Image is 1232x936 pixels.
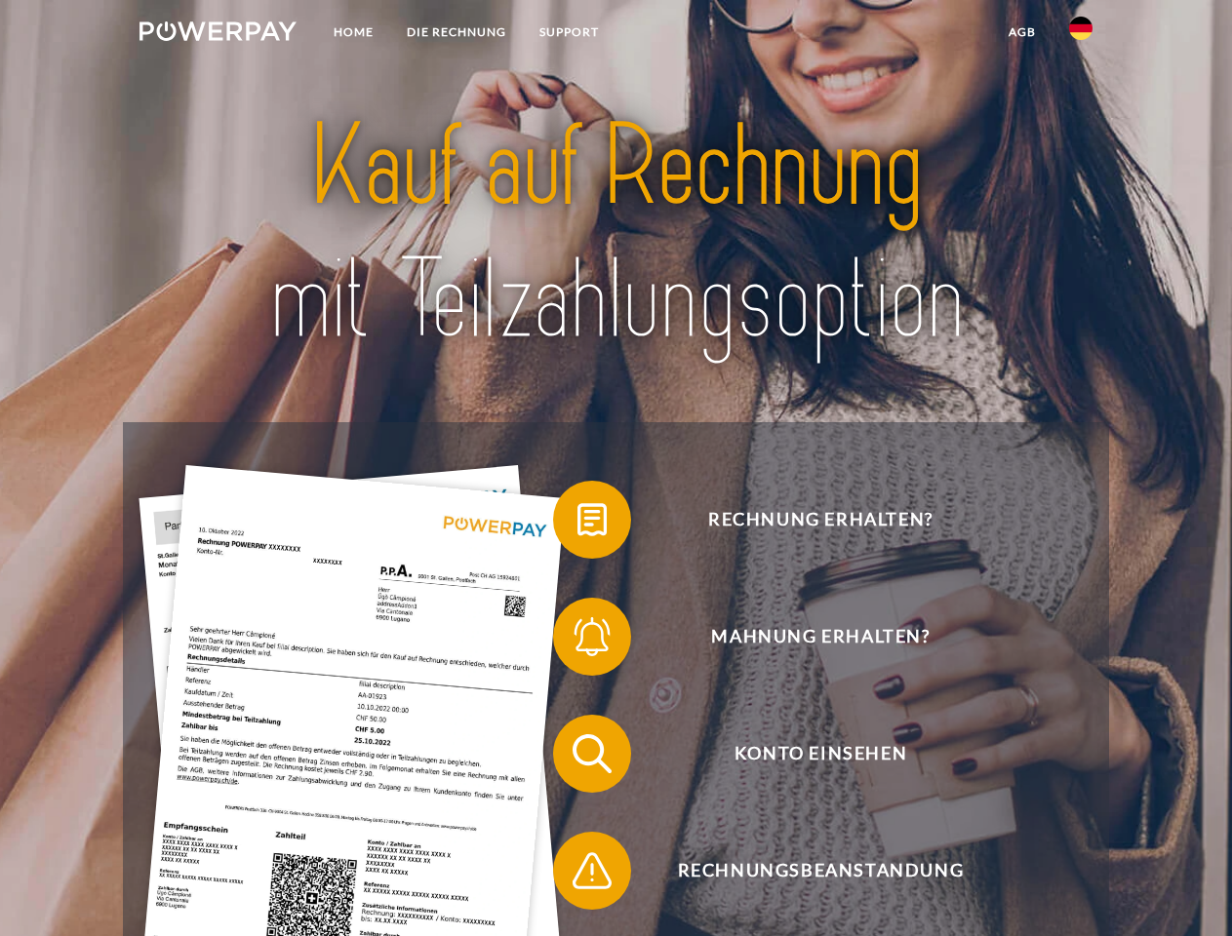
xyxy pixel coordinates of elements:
img: title-powerpay_de.svg [186,94,1046,373]
span: Rechnungsbeanstandung [581,832,1059,910]
span: Konto einsehen [581,715,1059,793]
a: agb [992,15,1053,50]
span: Mahnung erhalten? [581,598,1059,676]
button: Rechnung erhalten? [553,481,1060,559]
img: logo-powerpay-white.svg [139,21,297,41]
a: SUPPORT [523,15,616,50]
a: DIE RECHNUNG [390,15,523,50]
button: Rechnungsbeanstandung [553,832,1060,910]
button: Mahnung erhalten? [553,598,1060,676]
span: Rechnung erhalten? [581,481,1059,559]
img: qb_bell.svg [568,612,616,661]
img: qb_bill.svg [568,495,616,544]
button: Konto einsehen [553,715,1060,793]
img: qb_search.svg [568,729,616,778]
img: qb_warning.svg [568,846,616,895]
img: de [1069,17,1093,40]
a: Home [317,15,390,50]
